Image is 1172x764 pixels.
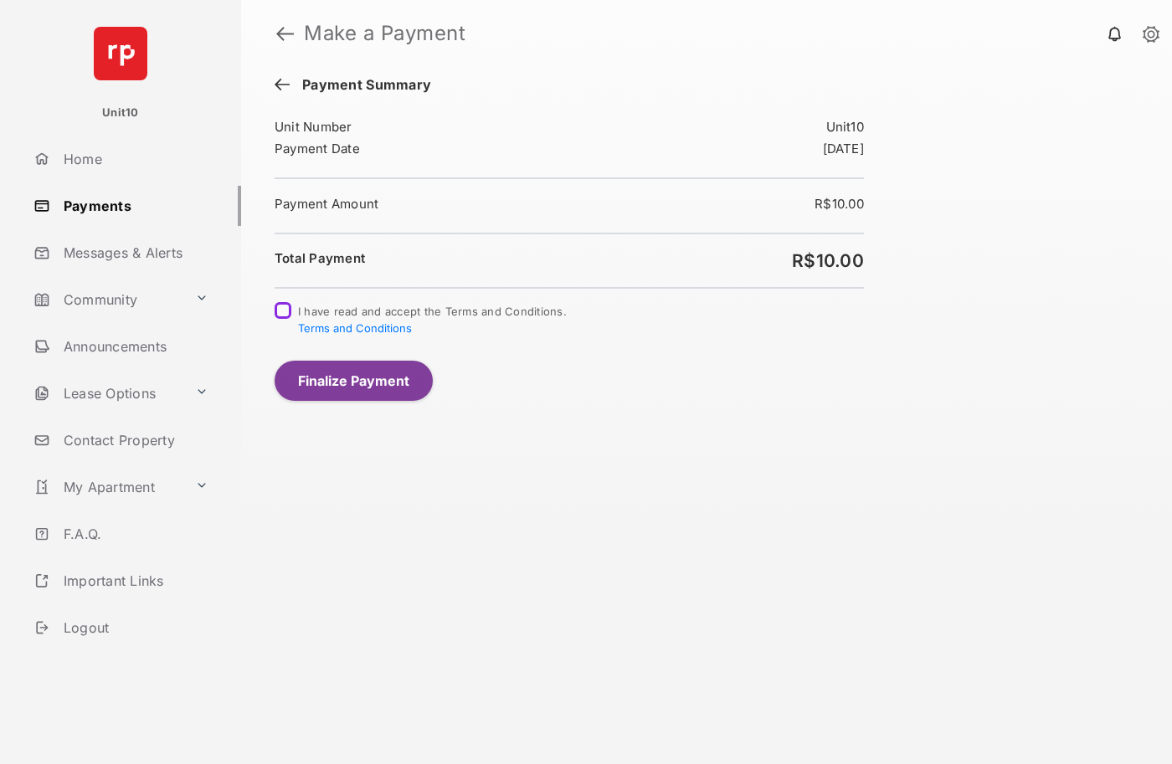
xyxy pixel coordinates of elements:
[304,23,465,44] strong: Make a Payment
[27,186,241,226] a: Payments
[27,608,241,648] a: Logout
[275,361,433,401] button: Finalize Payment
[27,233,241,273] a: Messages & Alerts
[294,77,431,95] span: Payment Summary
[94,27,147,80] img: svg+xml;base64,PHN2ZyB4bWxucz0iaHR0cDovL3d3dy53My5vcmcvMjAwMC9zdmciIHdpZHRoPSI2NCIgaGVpZ2h0PSI2NC...
[27,514,241,554] a: F.A.Q.
[27,279,188,320] a: Community
[27,420,241,460] a: Contact Property
[298,305,567,335] span: I have read and accept the Terms and Conditions.
[27,326,241,367] a: Announcements
[298,321,412,335] button: I have read and accept the Terms and Conditions.
[102,105,139,121] p: Unit10
[27,373,188,413] a: Lease Options
[27,467,188,507] a: My Apartment
[27,561,215,601] a: Important Links
[27,139,241,179] a: Home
